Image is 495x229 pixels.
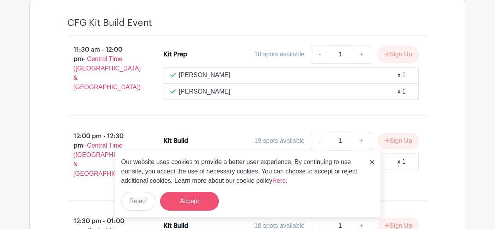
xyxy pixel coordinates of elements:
span: - Central Time ([GEOGRAPHIC_DATA] & [GEOGRAPHIC_DATA]) [74,142,141,177]
a: + [351,132,371,150]
p: [PERSON_NAME] [179,70,230,80]
a: - [311,45,329,64]
a: - [311,132,329,150]
button: Accept [160,192,219,211]
div: 18 spots available [254,50,304,59]
a: + [351,45,371,64]
a: Here [272,177,286,184]
div: 19 spots available [254,136,304,146]
div: Kit Prep [164,50,187,59]
button: Sign Up [378,46,419,63]
div: Kit Build [164,136,188,146]
span: - Central Time ([GEOGRAPHIC_DATA] & [GEOGRAPHIC_DATA]) [74,56,141,90]
div: x 1 [397,157,405,166]
button: Sign Up [378,133,419,149]
p: 11:30 am - 12:00 pm [55,42,151,95]
p: Our website uses cookies to provide a better user experience. By continuing to use our site, you ... [121,157,362,186]
button: Reject [121,192,155,211]
div: x 1 [397,70,405,80]
img: close_button-5f87c8562297e5c2d7936805f587ecaba9071eb48480494691a3f1689db116b3.svg [370,160,374,164]
h4: CFG Kit Build Event [67,17,152,29]
p: 12:00 pm - 12:30 pm [55,128,151,182]
p: [PERSON_NAME] [179,87,230,96]
div: x 1 [397,87,405,96]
